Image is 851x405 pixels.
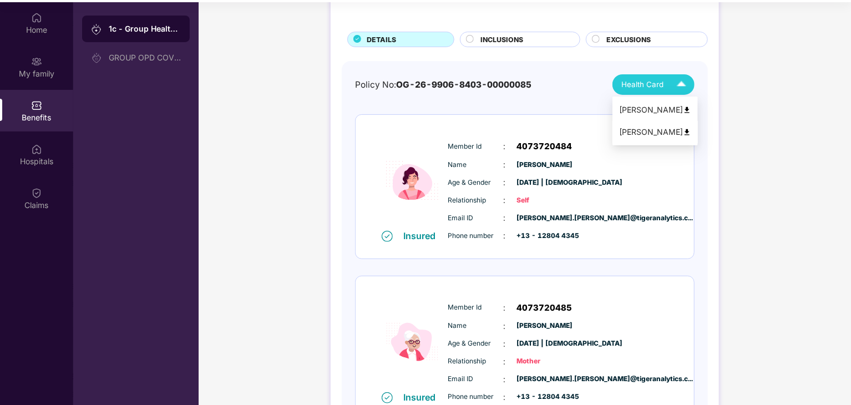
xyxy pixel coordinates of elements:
span: : [504,391,506,403]
img: svg+xml;base64,PHN2ZyB3aWR0aD0iMjAiIGhlaWdodD0iMjAiIHZpZXdCb3g9IjAgMCAyMCAyMCIgZmlsbD0ibm9uZSIgeG... [31,56,42,67]
span: [PERSON_NAME].[PERSON_NAME]@tigeranalytics.c... [517,213,573,224]
span: : [504,176,506,189]
span: : [504,230,506,242]
span: Health Card [621,79,663,90]
span: Age & Gender [448,178,504,188]
div: Insured [404,230,443,241]
span: : [504,212,506,224]
span: : [504,140,506,153]
span: DETAILS [367,34,396,45]
div: 1c - Group Health Insurance-EP [109,23,181,34]
span: +13 - 12804 4345 [517,231,573,241]
div: [PERSON_NAME] [619,104,691,116]
span: : [504,356,506,368]
span: [PERSON_NAME].[PERSON_NAME]@tigeranalytics.c... [517,374,573,384]
span: INCLUSIONS [480,34,523,45]
span: Member Id [448,302,504,313]
span: : [504,302,506,314]
span: Phone number [448,392,504,402]
button: Health Card [612,74,695,95]
img: icon [379,131,445,230]
span: : [504,338,506,350]
img: Icuh8uwCUCF+XjCZyLQsAKiDCM9HiE6CMYmKQaPGkZKaA32CAAACiQcFBJY0IsAAAAASUVORK5CYII= [672,75,691,94]
span: : [504,159,506,171]
span: Email ID [448,374,504,384]
img: svg+xml;base64,PHN2ZyB4bWxucz0iaHR0cDovL3d3dy53My5vcmcvMjAwMC9zdmciIHdpZHRoPSI0OCIgaGVpZ2h0PSI0OC... [683,106,691,114]
span: [PERSON_NAME] [517,321,573,331]
span: [DATE] | [DEMOGRAPHIC_DATA] [517,178,573,188]
img: svg+xml;base64,PHN2ZyB3aWR0aD0iMjAiIGhlaWdodD0iMjAiIHZpZXdCb3g9IjAgMCAyMCAyMCIgZmlsbD0ibm9uZSIgeG... [91,53,102,64]
img: svg+xml;base64,PHN2ZyBpZD0iSG9tZSIgeG1sbnM9Imh0dHA6Ly93d3cudzMub3JnLzIwMDAvc3ZnIiB3aWR0aD0iMjAiIG... [31,12,42,23]
div: [PERSON_NAME] [619,126,691,138]
span: Relationship [448,356,504,367]
img: icon [379,293,445,391]
span: Name [448,160,504,170]
span: Age & Gender [448,338,504,349]
span: : [504,194,506,206]
img: svg+xml;base64,PHN2ZyBpZD0iQ2xhaW0iIHhtbG5zPSJodHRwOi8vd3d3LnczLm9yZy8yMDAwL3N2ZyIgd2lkdGg9IjIwIi... [31,188,42,199]
div: GROUP OPD COVER EP [109,53,181,62]
span: Member Id [448,141,504,152]
div: Policy No: [355,78,531,92]
img: svg+xml;base64,PHN2ZyB4bWxucz0iaHR0cDovL3d3dy53My5vcmcvMjAwMC9zdmciIHdpZHRoPSIxNiIgaGVpZ2h0PSIxNi... [382,392,393,403]
img: svg+xml;base64,PHN2ZyB3aWR0aD0iMjAiIGhlaWdodD0iMjAiIHZpZXdCb3g9IjAgMCAyMCAyMCIgZmlsbD0ibm9uZSIgeG... [91,24,102,35]
span: Relationship [448,195,504,206]
span: : [504,373,506,386]
img: svg+xml;base64,PHN2ZyB4bWxucz0iaHR0cDovL3d3dy53My5vcmcvMjAwMC9zdmciIHdpZHRoPSIxNiIgaGVpZ2h0PSIxNi... [382,231,393,242]
span: Mother [517,356,573,367]
span: +13 - 12804 4345 [517,392,573,402]
span: Name [448,321,504,331]
img: svg+xml;base64,PHN2ZyBpZD0iSG9zcGl0YWxzIiB4bWxucz0iaHR0cDovL3d3dy53My5vcmcvMjAwMC9zdmciIHdpZHRoPS... [31,144,42,155]
span: [PERSON_NAME] [517,160,573,170]
span: 4073720484 [517,140,573,153]
img: svg+xml;base64,PHN2ZyB4bWxucz0iaHR0cDovL3d3dy53My5vcmcvMjAwMC9zdmciIHdpZHRoPSI0OCIgaGVpZ2h0PSI0OC... [683,128,691,136]
span: : [504,320,506,332]
span: 4073720485 [517,301,573,315]
span: EXCLUSIONS [606,34,651,45]
span: OG-26-9906-8403-00000085 [396,79,531,90]
span: Self [517,195,573,206]
span: [DATE] | [DEMOGRAPHIC_DATA] [517,338,573,349]
img: svg+xml;base64,PHN2ZyBpZD0iQmVuZWZpdHMiIHhtbG5zPSJodHRwOi8vd3d3LnczLm9yZy8yMDAwL3N2ZyIgd2lkdGg9Ij... [31,100,42,111]
span: Email ID [448,213,504,224]
div: Insured [404,392,443,403]
span: Phone number [448,231,504,241]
